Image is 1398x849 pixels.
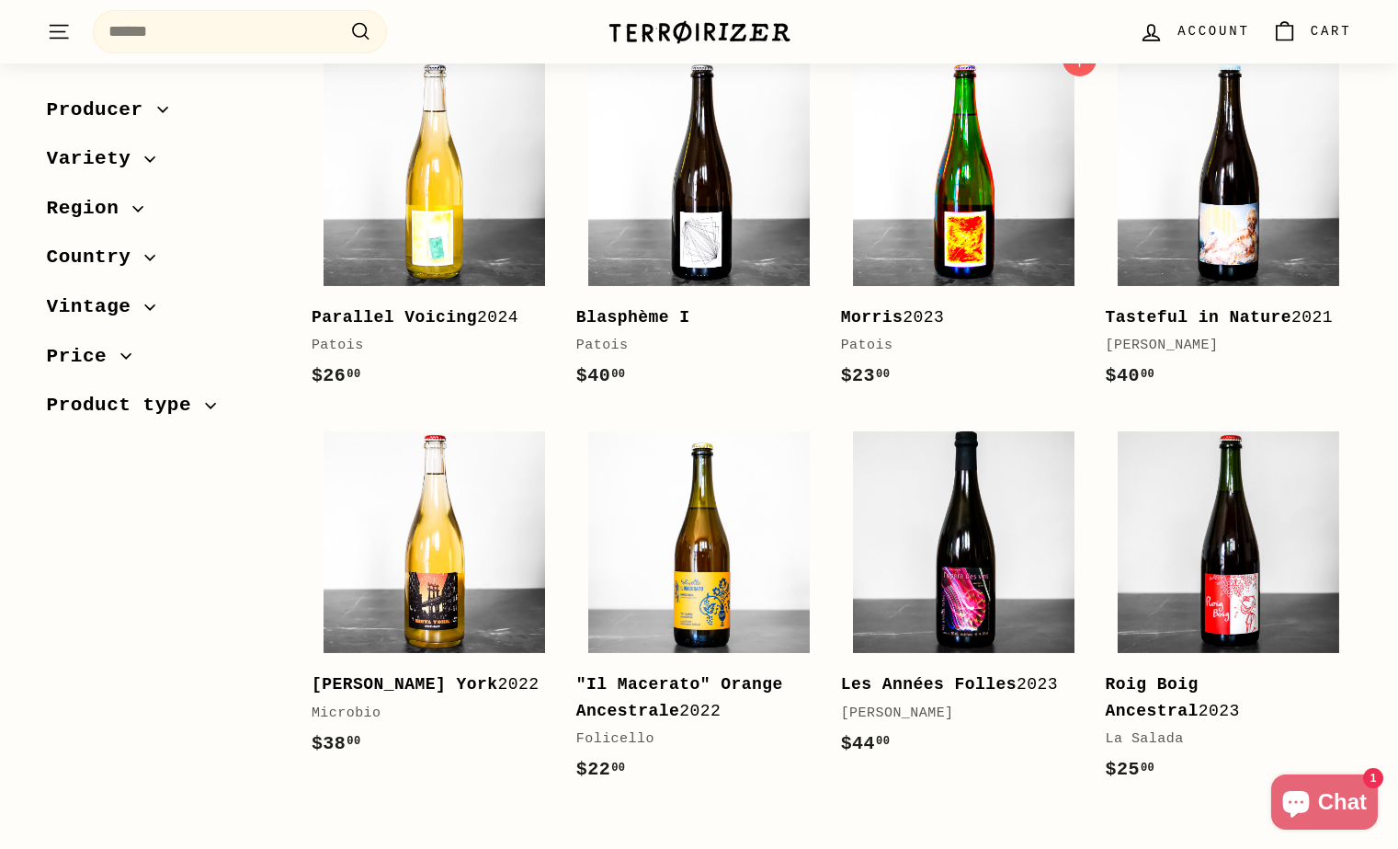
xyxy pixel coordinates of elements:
sup: 00 [347,368,360,381]
span: $40 [576,365,626,386]
a: Roig Boig Ancestral2023La Salada [1106,419,1352,803]
span: $38 [312,733,361,754]
b: [PERSON_NAME] York [312,675,498,694]
b: Roig Boig Ancestral [1106,675,1199,720]
span: Price [47,341,121,373]
a: [PERSON_NAME] York2022Microbio [312,419,558,776]
div: 2023 [841,304,1069,331]
a: Parallel Voicing2024Patois [312,52,558,409]
span: Country [47,243,145,274]
div: [PERSON_NAME] [841,703,1069,725]
button: Product type [47,386,282,436]
button: Region [47,189,282,238]
span: Region [47,193,133,224]
sup: 00 [1141,762,1154,774]
div: Patois [576,335,804,357]
span: Vintage [47,292,145,323]
sup: 00 [611,762,625,774]
div: 2023 [1106,671,1334,725]
a: Morris2023Patois [841,52,1087,409]
button: Vintage [47,287,282,337]
span: Variety [47,144,145,176]
b: "Il Macerato" Orange Ancestrale [576,675,783,720]
button: Country [47,238,282,288]
span: $23 [841,365,891,386]
a: Account [1128,5,1260,59]
div: 2022 [576,671,804,725]
div: [PERSON_NAME] [1106,335,1334,357]
button: Price [47,337,282,386]
b: Morris [841,308,904,327]
span: $25 [1106,759,1155,780]
sup: 00 [347,735,360,748]
a: Blasphème I Patois [576,52,823,409]
div: 2022 [312,671,540,698]
button: Producer [47,90,282,140]
b: Tasteful in Nature [1106,308,1292,327]
div: 2021 [1106,304,1334,331]
a: Cart [1261,5,1363,59]
b: Parallel Voicing [312,308,477,327]
div: 2023 [841,671,1069,698]
div: Microbio [312,703,540,725]
a: "Il Macerato" Orange Ancestrale2022Folicello [576,419,823,803]
inbox-online-store-chat: Shopify online store chat [1266,774,1383,834]
sup: 00 [611,368,625,381]
b: Les Années Folles [841,675,1017,694]
span: Producer [47,95,157,126]
span: $26 [312,365,361,386]
sup: 00 [876,735,890,748]
b: Blasphème I [576,308,690,327]
a: Tasteful in Nature2021[PERSON_NAME] [1106,52,1352,409]
span: Cart [1311,21,1352,41]
sup: 00 [1141,368,1154,381]
div: Patois [841,335,1069,357]
div: Folicello [576,729,804,751]
div: Patois [312,335,540,357]
button: Variety [47,140,282,189]
span: Account [1177,21,1249,41]
span: Product type [47,391,206,422]
div: 2024 [312,304,540,331]
div: La Salada [1106,729,1334,751]
a: Les Années Folles2023[PERSON_NAME] [841,419,1087,776]
sup: 00 [876,368,890,381]
span: $44 [841,733,891,754]
span: $22 [576,759,626,780]
span: $40 [1106,365,1155,386]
